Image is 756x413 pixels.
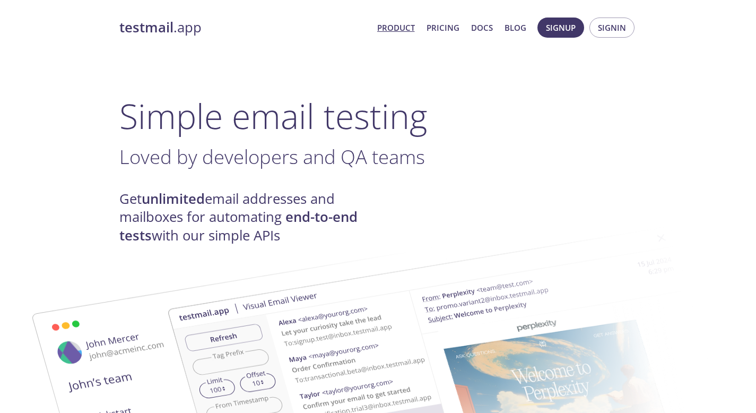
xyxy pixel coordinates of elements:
a: Blog [505,21,526,35]
strong: end-to-end tests [119,208,358,244]
button: Signin [589,18,635,38]
h4: Get email addresses and mailboxes for automating with our simple APIs [119,190,378,245]
a: Pricing [427,21,459,35]
a: Docs [471,21,493,35]
a: Product [377,21,415,35]
strong: testmail [119,18,173,37]
button: Signup [537,18,584,38]
span: Loved by developers and QA teams [119,143,425,170]
span: Signup [546,21,576,35]
a: testmail.app [119,19,369,37]
span: Signin [598,21,626,35]
strong: unlimited [142,190,205,208]
h1: Simple email testing [119,96,637,136]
